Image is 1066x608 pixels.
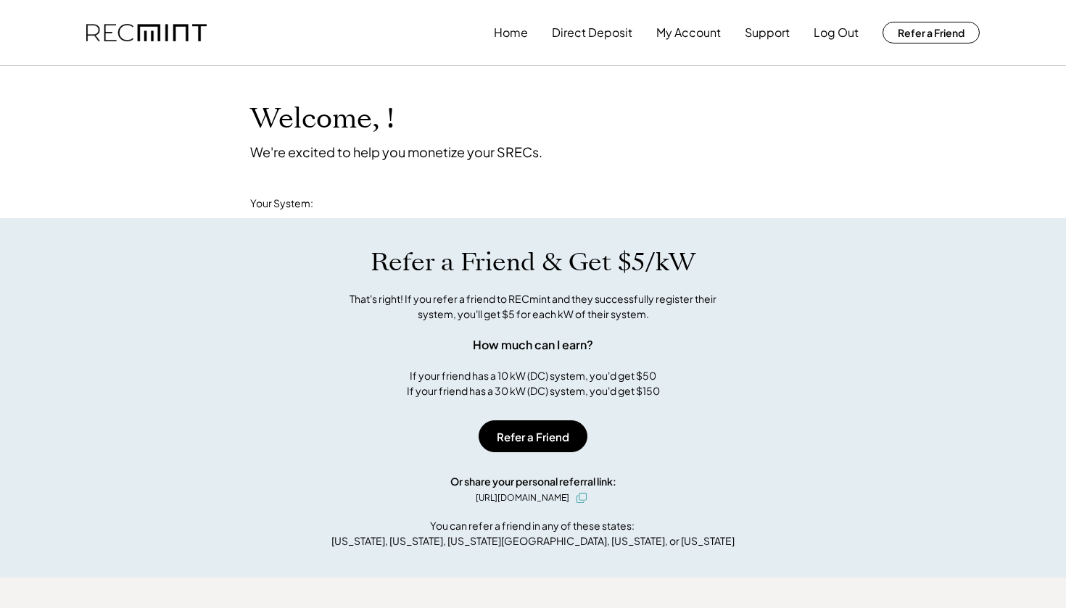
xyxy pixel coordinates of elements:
[883,22,980,43] button: Refer a Friend
[494,18,528,47] button: Home
[250,143,542,160] div: We're excited to help you monetize your SRECs.
[450,474,616,489] div: Or share your personal referral link:
[479,420,587,452] button: Refer a Friend
[331,518,735,549] div: You can refer a friend in any of these states: [US_STATE], [US_STATE], [US_STATE][GEOGRAPHIC_DATA...
[656,18,721,47] button: My Account
[814,18,859,47] button: Log Out
[473,336,593,354] div: How much can I earn?
[250,196,313,211] div: Your System:
[552,18,632,47] button: Direct Deposit
[407,368,660,399] div: If your friend has a 10 kW (DC) system, you'd get $50 If your friend has a 30 kW (DC) system, you...
[573,489,590,507] button: click to copy
[86,24,207,42] img: recmint-logotype%403x.png
[250,102,431,136] h1: Welcome, !
[334,291,732,322] div: That's right! If you refer a friend to RECmint and they successfully register their system, you'l...
[745,18,790,47] button: Support
[476,491,569,504] div: [URL][DOMAIN_NAME]
[371,247,695,278] h1: Refer a Friend & Get $5/kW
